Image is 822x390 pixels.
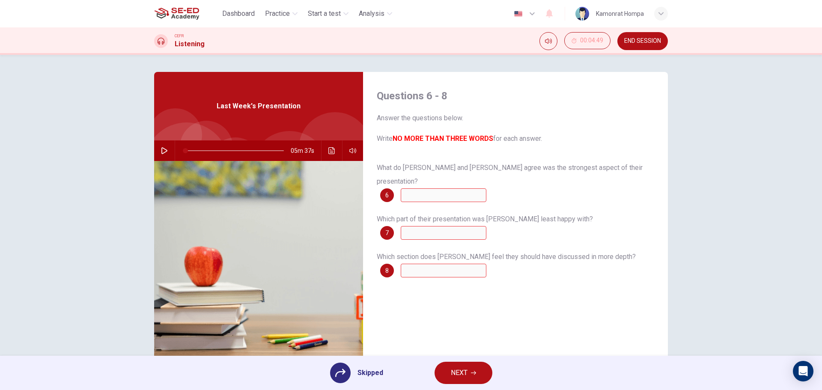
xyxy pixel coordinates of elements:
span: Start a test [308,9,341,19]
img: en [513,11,524,17]
div: Mute [539,32,557,50]
img: Last Week's Presentation [154,161,363,369]
button: END SESSION [617,32,668,50]
span: 8 [385,268,389,274]
span: What do [PERSON_NAME] and [PERSON_NAME] agree was the strongest aspect of their presentation? [377,164,643,185]
button: 00:04:49 [564,32,611,49]
span: 6 [385,192,389,198]
img: Profile picture [575,7,589,21]
a: SE-ED Academy logo [154,5,219,22]
span: 00:04:49 [580,37,603,44]
button: Click to see the audio transcription [325,140,339,161]
span: NEXT [451,367,468,379]
button: Analysis [355,6,396,21]
span: Last Week's Presentation [217,101,301,111]
span: END SESSION [624,38,661,45]
button: Dashboard [219,6,258,21]
span: CEFR [175,33,184,39]
h1: Listening [175,39,205,49]
span: Dashboard [222,9,255,19]
span: 7 [385,230,389,236]
span: Analysis [359,9,384,19]
div: Kamonrat Hompa [596,9,644,19]
span: 05m 37s [291,140,321,161]
span: Which part of their presentation was [PERSON_NAME] least happy with? [377,215,593,223]
span: Answer the questions below. Write for each answer. [377,113,654,144]
span: Which section does [PERSON_NAME] feel they should have discussed in more depth? [377,253,636,261]
button: Practice [262,6,301,21]
div: Hide [564,32,611,50]
button: Start a test [304,6,352,21]
button: NEXT [435,362,492,384]
img: SE-ED Academy logo [154,5,199,22]
h4: Questions 6 - 8 [377,89,654,103]
span: Skipped [357,368,383,378]
span: Practice [265,9,290,19]
div: Open Intercom Messenger [793,361,813,381]
b: NO MORE THAN THREE WORDS [393,134,493,143]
